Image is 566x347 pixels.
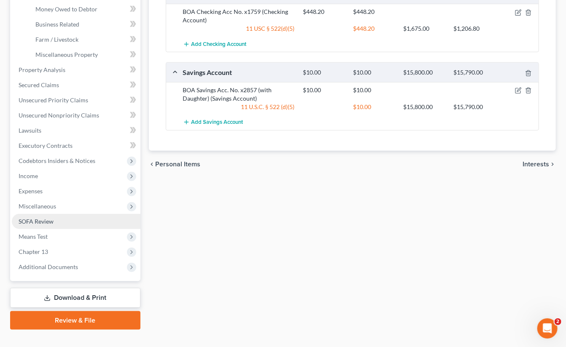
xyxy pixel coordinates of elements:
[12,62,140,77] a: Property Analysis
[449,24,499,33] div: $1,206.80
[19,142,73,149] span: Executory Contracts
[12,77,140,93] a: Secured Claims
[12,93,140,108] a: Unsecured Priority Claims
[349,86,399,94] div: $10.00
[19,203,56,210] span: Miscellaneous
[12,108,140,123] a: Unsecured Nonpriority Claims
[10,311,140,330] a: Review & File
[555,318,561,325] span: 2
[349,8,399,16] div: $448.20
[29,17,140,32] a: Business Related
[299,8,349,16] div: $448.20
[349,103,399,111] div: $10.00
[12,214,140,229] a: SOFA Review
[399,103,449,111] div: $15,800.00
[29,47,140,62] a: Miscellaneous Property
[19,263,78,270] span: Additional Documents
[549,161,556,168] i: chevron_right
[191,119,243,125] span: Add Savings Account
[349,24,399,33] div: $448.20
[19,157,95,164] span: Codebtors Insiders & Notices
[29,32,140,47] a: Farm / Livestock
[19,81,59,88] span: Secured Claims
[19,218,54,225] span: SOFA Review
[299,86,349,94] div: $10.00
[10,288,140,308] a: Download & Print
[523,161,549,168] span: Interests
[183,36,247,52] button: Add Checking Account
[35,5,97,13] span: Money Owed to Debtor
[179,103,299,111] div: 11 U.S.C. § 522 (d)(5)
[523,161,556,168] button: Interests chevron_right
[399,24,449,33] div: $1,675.00
[35,51,98,58] span: Miscellaneous Property
[35,36,78,43] span: Farm / Livestock
[156,161,201,168] span: Personal Items
[349,69,399,77] div: $10.00
[449,103,499,111] div: $15,790.00
[19,248,48,255] span: Chapter 13
[149,161,201,168] button: chevron_left Personal Items
[183,115,243,130] button: Add Savings Account
[12,123,140,138] a: Lawsuits
[537,318,558,339] iframe: Intercom live chat
[179,24,299,33] div: 11 USC § 522(d)(5)
[19,112,99,119] span: Unsecured Nonpriority Claims
[35,21,79,28] span: Business Related
[149,161,156,168] i: chevron_left
[19,66,65,73] span: Property Analysis
[399,69,449,77] div: $15,800.00
[19,172,38,179] span: Income
[19,96,88,104] span: Unsecured Priority Claims
[12,138,140,153] a: Executory Contracts
[449,69,499,77] div: $15,790.00
[299,69,349,77] div: $10.00
[19,127,41,134] span: Lawsuits
[19,187,43,195] span: Expenses
[179,8,299,24] div: BOA Checking Acc No. x1759 (Checking Account)
[191,41,247,48] span: Add Checking Account
[19,233,48,240] span: Means Test
[29,2,140,17] a: Money Owed to Debtor
[179,68,299,77] div: Savings Account
[179,86,299,103] div: BOA Savings Acc. No. x2857 (with Daughter) (Savings Account)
